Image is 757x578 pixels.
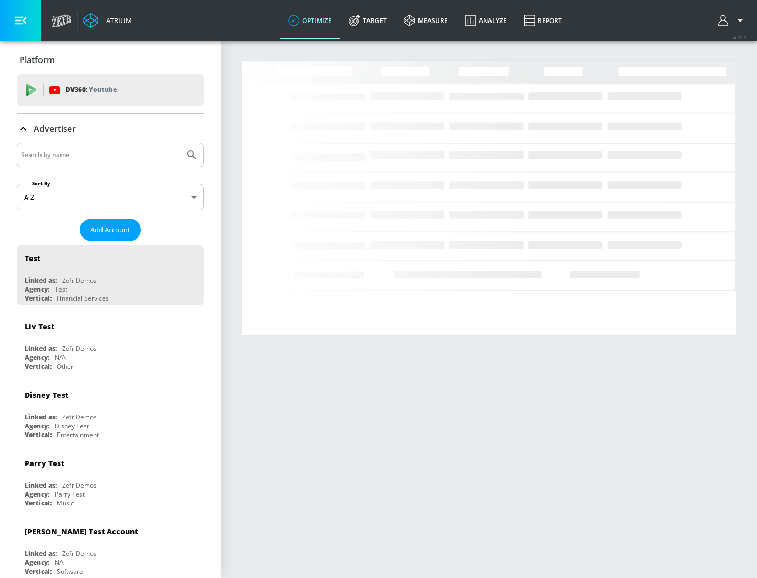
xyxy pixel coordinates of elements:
[62,276,97,285] div: Zefr Demos
[62,549,97,558] div: Zefr Demos
[25,499,52,508] div: Vertical:
[25,558,49,567] div: Agency:
[89,84,117,95] p: Youtube
[17,45,204,75] div: Platform
[55,421,89,430] div: Disney Test
[19,54,55,66] p: Platform
[55,353,66,362] div: N/A
[25,549,57,558] div: Linked as:
[55,285,67,294] div: Test
[21,148,180,162] input: Search by name
[395,2,456,39] a: measure
[57,362,74,371] div: Other
[25,362,52,371] div: Vertical:
[83,13,132,28] a: Atrium
[90,224,130,236] span: Add Account
[17,450,204,510] div: Parry TestLinked as:Zefr DemosAgency:Parry TestVertical:Music
[25,353,49,362] div: Agency:
[456,2,515,39] a: Analyze
[17,245,204,305] div: TestLinked as:Zefr DemosAgency:TestVertical:Financial Services
[25,490,49,499] div: Agency:
[57,430,99,439] div: Entertainment
[25,481,57,490] div: Linked as:
[17,382,204,442] div: Disney TestLinked as:Zefr DemosAgency:Disney TestVertical:Entertainment
[17,74,204,106] div: DV360: Youtube
[25,390,68,400] div: Disney Test
[25,458,64,468] div: Parry Test
[280,2,340,39] a: optimize
[25,412,57,421] div: Linked as:
[25,276,57,285] div: Linked as:
[57,499,74,508] div: Music
[25,527,138,536] div: [PERSON_NAME] Test Account
[25,285,49,294] div: Agency:
[17,314,204,374] div: Liv TestLinked as:Zefr DemosAgency:N/AVertical:Other
[25,344,57,353] div: Linked as:
[62,344,97,353] div: Zefr Demos
[34,123,76,135] p: Advertiser
[17,184,204,210] div: A-Z
[80,219,141,241] button: Add Account
[25,294,52,303] div: Vertical:
[62,481,97,490] div: Zefr Demos
[25,322,54,332] div: Liv Test
[25,430,52,439] div: Vertical:
[732,35,746,40] span: v 4.32.0
[515,2,570,39] a: Report
[57,567,83,576] div: Software
[25,253,40,263] div: Test
[25,567,52,576] div: Vertical:
[102,16,132,25] div: Atrium
[340,2,395,39] a: Target
[55,490,85,499] div: Parry Test
[66,84,117,96] p: DV360:
[62,412,97,421] div: Zefr Demos
[57,294,109,303] div: Financial Services
[30,180,53,187] label: Sort By
[25,421,49,430] div: Agency:
[55,558,64,567] div: NA
[17,114,204,143] div: Advertiser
